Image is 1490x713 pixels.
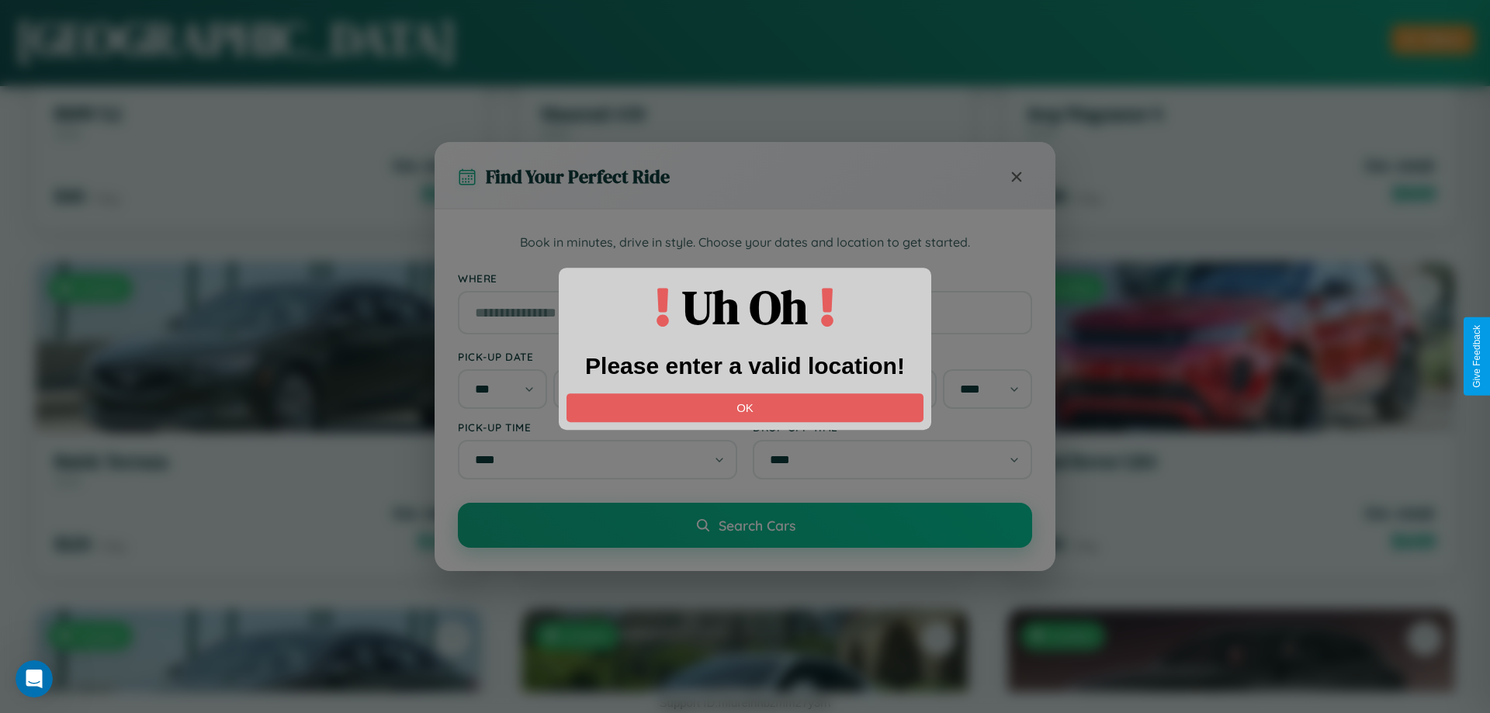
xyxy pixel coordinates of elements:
[486,164,670,189] h3: Find Your Perfect Ride
[458,233,1032,253] p: Book in minutes, drive in style. Choose your dates and location to get started.
[719,517,795,534] span: Search Cars
[458,272,1032,285] label: Where
[458,350,737,363] label: Pick-up Date
[753,421,1032,434] label: Drop-off Time
[458,421,737,434] label: Pick-up Time
[753,350,1032,363] label: Drop-off Date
